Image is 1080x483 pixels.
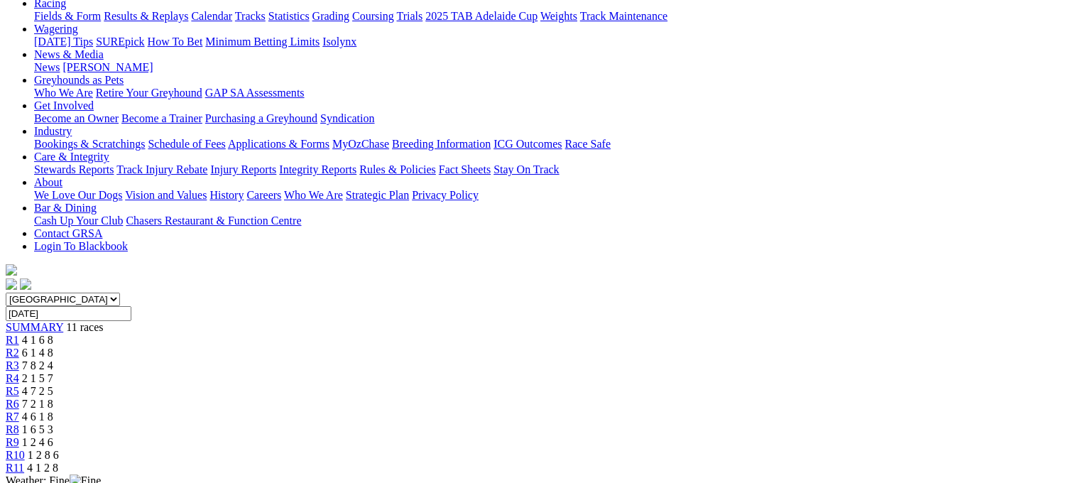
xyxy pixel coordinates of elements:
[22,411,53,423] span: 4 6 1 8
[191,10,232,22] a: Calendar
[322,36,356,48] a: Isolynx
[22,398,53,410] span: 7 2 1 8
[312,10,349,22] a: Grading
[279,163,356,175] a: Integrity Reports
[34,48,104,60] a: News & Media
[34,189,122,201] a: We Love Our Dogs
[332,138,389,150] a: MyOzChase
[22,359,53,371] span: 7 8 2 4
[66,321,103,333] span: 11 races
[34,215,1074,227] div: Bar & Dining
[564,138,610,150] a: Race Safe
[34,112,1074,125] div: Get Involved
[6,264,17,276] img: logo-grsa-white.png
[6,385,19,397] a: R5
[126,215,301,227] a: Chasers Restaurant & Function Centre
[346,189,409,201] a: Strategic Plan
[359,163,436,175] a: Rules & Policies
[6,436,19,448] a: R9
[6,278,17,290] img: facebook.svg
[121,112,202,124] a: Become a Trainer
[6,398,19,410] a: R6
[6,449,25,461] a: R10
[28,449,59,461] span: 1 2 8 6
[34,10,1074,23] div: Racing
[284,189,343,201] a: Who We Are
[246,189,281,201] a: Careers
[412,189,479,201] a: Privacy Policy
[493,138,562,150] a: ICG Outcomes
[540,10,577,22] a: Weights
[34,163,1074,176] div: Care & Integrity
[34,61,60,73] a: News
[22,372,53,384] span: 2 1 5 7
[6,411,19,423] a: R7
[34,125,72,137] a: Industry
[6,347,19,359] a: R2
[205,87,305,99] a: GAP SA Assessments
[62,61,153,73] a: [PERSON_NAME]
[148,138,225,150] a: Schedule of Fees
[6,334,19,346] a: R1
[34,61,1074,74] div: News & Media
[6,462,24,474] a: R11
[34,227,102,239] a: Contact GRSA
[235,10,266,22] a: Tracks
[392,138,491,150] a: Breeding Information
[352,10,394,22] a: Coursing
[27,462,58,474] span: 4 1 2 8
[34,151,109,163] a: Care & Integrity
[34,87,93,99] a: Who We Are
[396,10,422,22] a: Trials
[96,36,144,48] a: SUREpick
[580,10,667,22] a: Track Maintenance
[22,436,53,448] span: 1 2 4 6
[34,112,119,124] a: Become an Owner
[6,321,63,333] a: SUMMARY
[34,23,78,35] a: Wagering
[34,138,1074,151] div: Industry
[34,10,101,22] a: Fields & Form
[320,112,374,124] a: Syndication
[34,202,97,214] a: Bar & Dining
[6,372,19,384] a: R4
[22,423,53,435] span: 1 6 5 3
[6,423,19,435] a: R8
[22,334,53,346] span: 4 1 6 8
[34,176,62,188] a: About
[210,163,276,175] a: Injury Reports
[268,10,310,22] a: Statistics
[493,163,559,175] a: Stay On Track
[96,87,202,99] a: Retire Your Greyhound
[6,359,19,371] span: R3
[22,347,53,359] span: 6 1 4 8
[34,36,93,48] a: [DATE] Tips
[34,189,1074,202] div: About
[34,99,94,112] a: Get Involved
[205,112,317,124] a: Purchasing a Greyhound
[125,189,207,201] a: Vision and Values
[425,10,538,22] a: 2025 TAB Adelaide Cup
[34,36,1074,48] div: Wagering
[34,138,145,150] a: Bookings & Scratchings
[205,36,320,48] a: Minimum Betting Limits
[22,385,53,397] span: 4 7 2 5
[34,87,1074,99] div: Greyhounds as Pets
[20,278,31,290] img: twitter.svg
[34,215,123,227] a: Cash Up Your Club
[6,306,131,321] input: Select date
[439,163,491,175] a: Fact Sheets
[228,138,329,150] a: Applications & Forms
[34,240,128,252] a: Login To Blackbook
